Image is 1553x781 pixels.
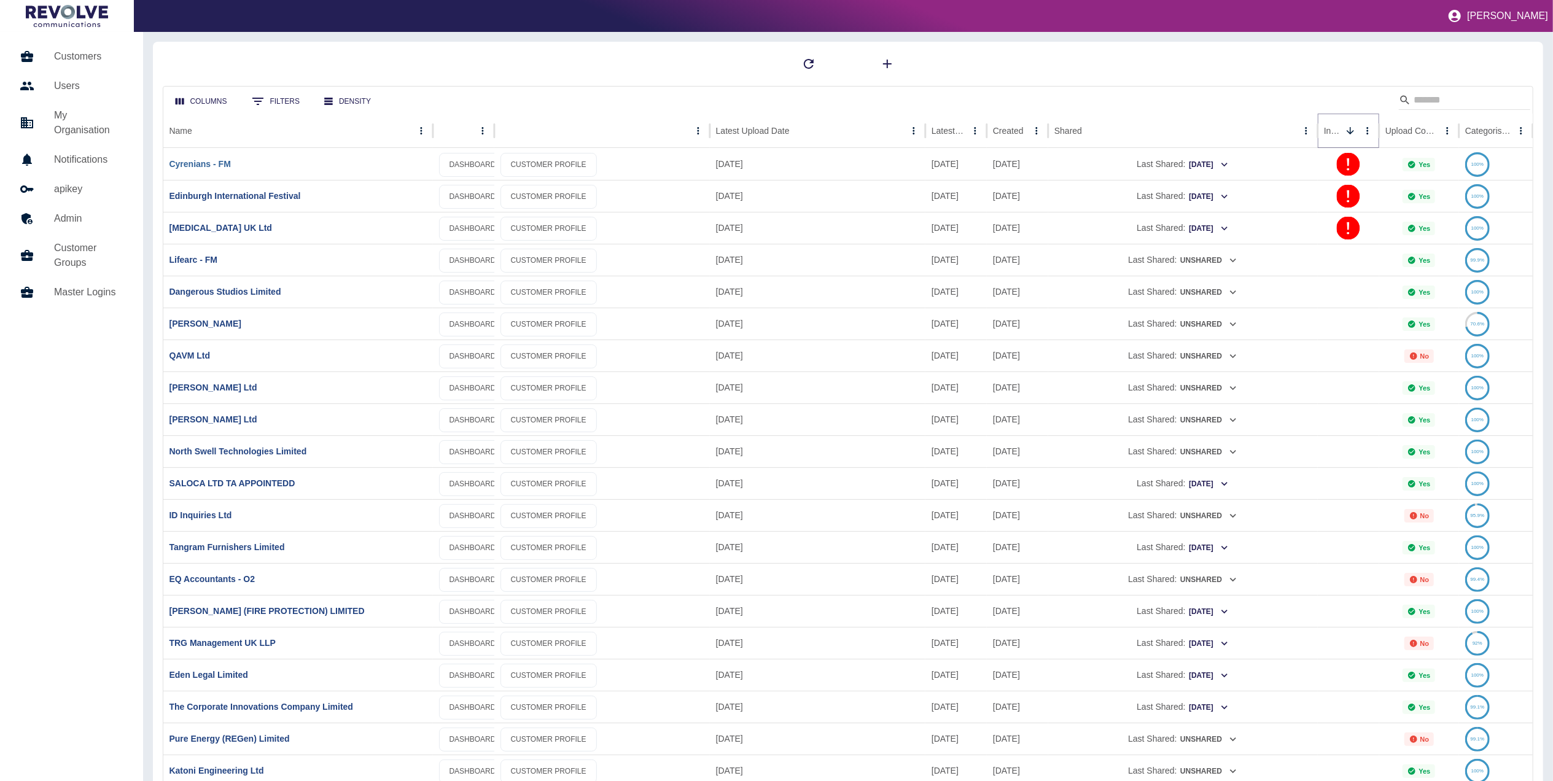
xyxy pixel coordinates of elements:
a: Users [10,71,133,101]
div: Last Shared: [1054,468,1312,499]
a: CUSTOMER PROFILE [500,281,597,305]
a: North Swell Technologies Limited [169,446,307,456]
a: DASHBOARD [439,536,507,560]
a: CUSTOMER PROFILE [500,632,597,656]
div: 18 Dec 2024 [987,691,1048,723]
button: [DATE] [1188,602,1229,621]
button: Created column menu [1028,122,1045,139]
p: No [1420,512,1430,519]
p: Yes [1419,416,1430,424]
text: 100% [1471,289,1484,295]
a: DASHBOARD [439,440,507,464]
a: DASHBOARD [439,313,507,336]
a: CUSTOMER PROFILE [500,313,597,336]
div: 21 Aug 2025 [987,244,1048,276]
div: 14 Jul 2025 [710,148,925,180]
div: 04 Aug 2025 [710,467,925,499]
div: Name [169,126,192,136]
button: Unshared [1180,347,1238,366]
div: 31 Jul 2025 [925,563,987,595]
button: Unshared [1180,730,1238,749]
div: 05 Jun 2025 [987,371,1048,403]
p: [PERSON_NAME] [1467,10,1548,21]
button: [DATE] [1188,155,1229,174]
h5: Customers [54,49,123,64]
div: Last Shared: [1054,691,1312,723]
h5: Master Logins [54,285,123,300]
a: Lifearc - FM [169,255,218,265]
div: 04 Jul 2023 [987,148,1048,180]
a: DASHBOARD [439,600,507,624]
h5: Customer Groups [54,241,123,270]
div: 08 Apr 2025 [987,499,1048,531]
div: Last Shared: [1054,564,1312,595]
div: 10 Aug 2025 [925,435,987,467]
a: ID Inquiries Ltd [169,510,232,520]
div: Last Shared: [1054,212,1312,244]
a: [MEDICAL_DATA] UK Ltd [169,223,272,233]
text: 99.4% [1471,577,1485,582]
p: Yes [1419,672,1430,679]
button: Sort [1342,122,1359,139]
div: Last Shared: [1054,500,1312,531]
text: 100% [1471,449,1484,454]
a: CUSTOMER PROFILE [500,440,597,464]
div: Upload Complete [1385,126,1438,136]
button: Unshared [1180,507,1238,526]
button: [DATE] [1188,475,1229,494]
a: Katoni Engineering Ltd [169,766,264,775]
div: 04 Jul 2023 [987,212,1048,244]
a: CUSTOMER PROFILE [500,600,597,624]
text: 99.1% [1471,736,1485,742]
div: Latest Upload Date [716,126,790,136]
button: Unshared [1180,379,1238,398]
h5: My Organisation [54,108,123,138]
p: Yes [1419,193,1430,200]
button: [DATE] [1188,219,1229,238]
text: 100% [1471,768,1484,774]
button: Invalid Creds column menu [1359,122,1376,139]
text: 100% [1471,193,1484,199]
p: Yes [1419,480,1430,488]
button: [DATE] [1188,666,1229,685]
div: Shared [1054,126,1082,136]
div: Not all required reports for this customer were uploaded for the latest usage month. [1404,509,1434,523]
div: 04 Aug 2025 [710,723,925,755]
div: 07 May 2025 [987,435,1048,467]
div: 08 Aug 2025 [710,371,925,403]
div: 03 Jan 2025 [987,659,1048,691]
a: The Corporate Innovations Company Limited [169,702,353,712]
a: CUSTOMER PROFILE [500,185,597,209]
div: Last Shared: [1054,404,1312,435]
button: Unshared [1180,411,1238,430]
div: 31 Jul 2025 [925,340,987,371]
button: Unshared [1180,315,1238,334]
a: CUSTOMER PROFILE [500,568,597,592]
div: Search [1399,90,1530,112]
div: Last Shared: [1054,340,1312,371]
a: EQ Accountants - O2 [169,574,255,584]
button: [DATE] [1188,187,1229,206]
p: No [1420,736,1430,743]
p: Yes [1419,608,1430,615]
h5: apikey [54,182,123,196]
text: 100% [1471,385,1484,390]
a: [PERSON_NAME] (FIRE PROTECTION) LIMITED [169,606,365,616]
div: Not all required reports for this customer were uploaded for the latest usage month. [1404,573,1434,586]
div: 24 Jul 2025 [710,212,925,244]
a: QAVM Ltd [169,351,211,360]
div: 22 Jul 2025 [710,180,925,212]
a: DASHBOARD [439,568,507,592]
a: Notifications [10,145,133,174]
div: 29 Jul 2025 [925,467,987,499]
div: 08 Aug 2025 [710,276,925,308]
a: DASHBOARD [439,217,507,241]
div: Last Shared: [1054,372,1312,403]
text: 100% [1471,417,1484,422]
div: Last Shared: [1054,244,1312,276]
div: 01 Aug 2025 [925,723,987,755]
a: CUSTOMER PROFILE [500,217,597,241]
div: 31 Jul 2025 [925,371,987,403]
div: 11 Mar 2025 [987,531,1048,563]
img: Logo [26,5,108,27]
